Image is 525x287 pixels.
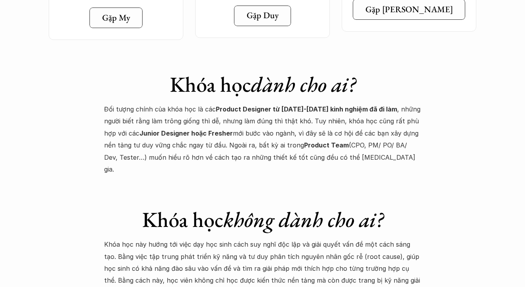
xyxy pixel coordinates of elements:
[104,103,421,175] p: Đối tượng chính của khóa học là các , những người biết rằng làm trông giống thì dễ, nhưng làm đún...
[247,10,279,21] h5: Gặp Duy
[223,206,383,233] em: không dành cho ai?
[365,4,453,15] h5: Gặp [PERSON_NAME]
[104,72,421,97] h1: Khóa học
[102,13,130,23] h5: Gặp My
[251,70,356,98] em: dành cho ai?
[89,8,143,28] a: Gặp My
[139,129,233,137] strong: Junior Designer hoặc Fresher
[304,141,349,149] strong: Product Team
[234,6,291,26] a: Gặp Duy
[104,207,421,232] h1: Khóa học
[216,105,397,113] strong: Product Designer từ [DATE]-[DATE] kinh nghiệm đã đi làm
